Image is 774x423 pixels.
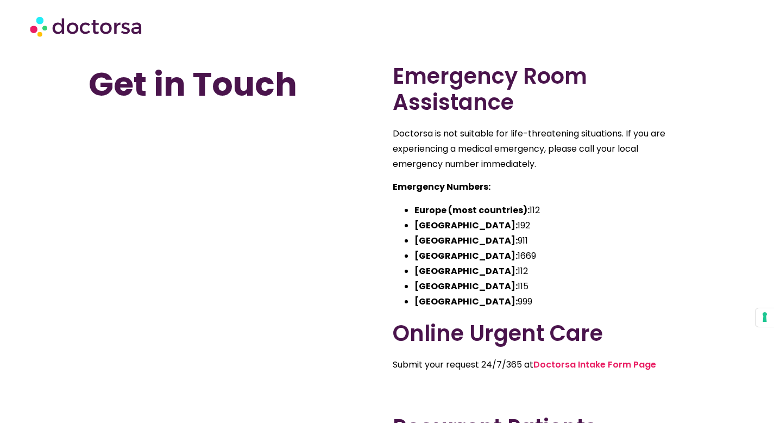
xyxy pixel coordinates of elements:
[414,279,686,294] li: 115
[414,265,518,277] strong: [GEOGRAPHIC_DATA]:
[414,218,686,233] li: 192
[414,248,686,264] li: 1669
[393,63,686,115] h2: Emergency Room Assistance
[393,357,686,372] p: Submit your request 24/7/365 at
[414,233,686,248] li: 911
[414,250,518,262] strong: [GEOGRAPHIC_DATA]:
[414,204,530,216] strong: Europe (most countries):
[414,234,518,247] strong: [GEOGRAPHIC_DATA]:
[414,295,518,308] strong: [GEOGRAPHIC_DATA]:
[414,280,518,293] strong: [GEOGRAPHIC_DATA]:
[393,181,490,193] strong: Emergency Numbers:
[393,320,686,346] h2: Online Urgent Care
[414,264,686,279] li: 112
[414,294,686,309] li: 999
[756,308,774,327] button: Your consent preferences for tracking technologies
[414,219,518,232] strong: [GEOGRAPHIC_DATA]:
[414,203,686,218] li: 112
[393,126,686,172] p: Doctorsa is not suitable for life-threatening situations. If you are experiencing a medical emerg...
[89,63,382,105] h1: Get in Touch
[533,358,656,371] a: Doctorsa Intake Form Page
